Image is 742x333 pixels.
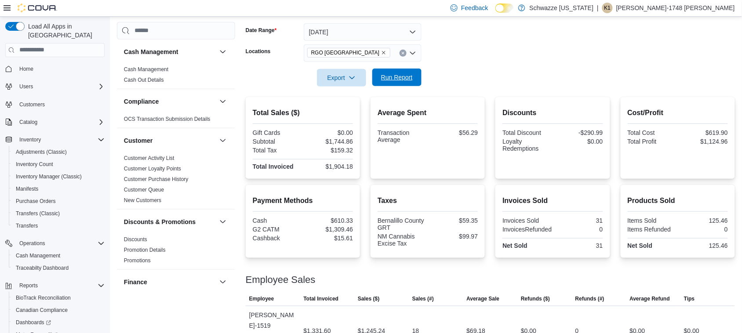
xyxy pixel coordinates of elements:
[124,257,151,264] a: Promotions
[628,108,728,118] h2: Cost/Profit
[124,236,147,243] span: Discounts
[253,235,301,242] div: Cashback
[19,83,33,90] span: Users
[305,217,353,224] div: $610.33
[305,147,353,154] div: $159.32
[246,48,271,55] label: Locations
[16,99,105,110] span: Customers
[305,235,353,242] div: $15.61
[680,217,728,224] div: 125.46
[305,226,353,233] div: $1,309.46
[628,226,676,233] div: Items Refunded
[12,208,105,219] span: Transfers (Classic)
[378,195,478,206] h2: Taxes
[124,246,166,253] span: Promotion Details
[12,159,57,170] a: Inventory Count
[502,195,603,206] h2: Invoices Sold
[381,50,386,55] button: Remove RGO 6 Northeast Heights from selection in this group
[124,155,175,161] a: Customer Activity List
[372,69,422,86] button: Run Report
[124,77,164,83] a: Cash Out Details
[117,114,235,128] div: Compliance
[9,250,108,262] button: Cash Management
[429,233,478,240] div: $99.97
[305,129,353,136] div: $0.00
[16,81,105,92] span: Users
[9,292,108,304] button: BioTrack Reconciliation
[124,136,216,145] button: Customer
[12,184,42,194] a: Manifests
[19,282,38,289] span: Reports
[16,210,60,217] span: Transfers (Classic)
[124,186,164,193] span: Customer Queue
[429,217,478,224] div: $59.35
[12,293,74,303] a: BioTrack Reconciliation
[378,129,426,143] div: Transaction Average
[124,47,178,56] h3: Cash Management
[16,185,38,192] span: Manifests
[9,146,108,158] button: Adjustments (Classic)
[502,242,527,249] strong: Net Sold
[253,147,301,154] div: Total Tax
[124,247,166,253] a: Promotion Details
[2,134,108,146] button: Inventory
[9,183,108,195] button: Manifests
[9,262,108,274] button: Traceabilty Dashboard
[18,4,57,12] img: Cova
[304,23,422,41] button: [DATE]
[12,221,105,231] span: Transfers
[555,226,603,233] div: 0
[317,69,366,87] button: Export
[12,184,105,194] span: Manifests
[575,295,604,302] span: Refunds (#)
[467,295,500,302] span: Average Sale
[502,129,551,136] div: Total Discount
[124,116,211,122] a: OCS Transaction Submission Details
[9,316,108,329] a: Dashboards
[253,226,301,233] div: G2 CATM
[378,233,426,247] div: NM Cannabis Excise Tax
[628,129,676,136] div: Total Cost
[16,264,69,271] span: Traceabilty Dashboard
[124,136,153,145] h3: Customer
[16,161,53,168] span: Inventory Count
[400,50,407,57] button: Clear input
[680,138,728,145] div: $1,124.96
[12,317,55,328] a: Dashboards
[12,208,63,219] a: Transfers (Classic)
[124,176,189,182] a: Customer Purchase History
[412,295,434,302] span: Sales (#)
[680,242,728,249] div: 125.46
[12,305,71,315] a: Canadian Compliance
[680,226,728,233] div: 0
[124,165,181,172] span: Customer Loyalty Points
[502,226,552,233] div: InvoicesRefunded
[124,116,211,123] span: OCS Transaction Submission Details
[124,197,161,204] span: New Customers
[16,319,51,326] span: Dashboards
[19,136,41,143] span: Inventory
[9,195,108,207] button: Purchase Orders
[246,275,316,285] h3: Employee Sales
[253,108,353,118] h2: Total Sales ($)
[16,307,68,314] span: Canadian Compliance
[16,252,60,259] span: Cash Management
[19,240,45,247] span: Operations
[2,116,108,128] button: Catalog
[555,217,603,224] div: 31
[16,134,44,145] button: Inventory
[124,66,168,73] span: Cash Management
[16,222,38,229] span: Transfers
[9,170,108,183] button: Inventory Manager (Classic)
[12,147,105,157] span: Adjustments (Classic)
[12,171,85,182] a: Inventory Manager (Classic)
[253,138,301,145] div: Subtotal
[16,238,105,249] span: Operations
[16,280,41,291] button: Reports
[16,238,49,249] button: Operations
[628,138,676,145] div: Total Profit
[12,196,105,206] span: Purchase Orders
[124,187,164,193] a: Customer Queue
